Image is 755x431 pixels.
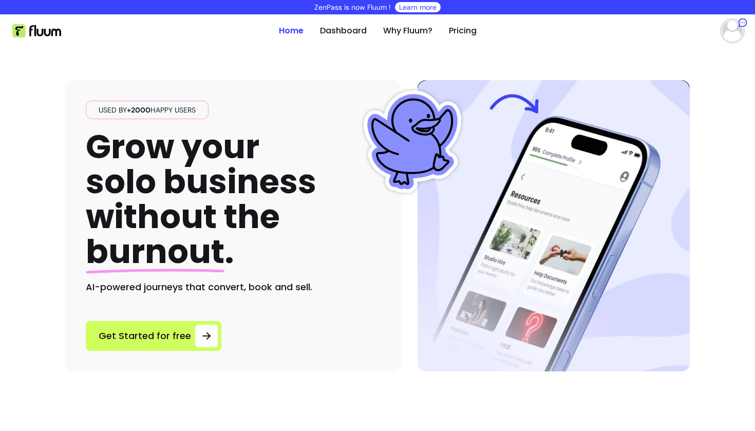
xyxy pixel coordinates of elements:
img: avatar [722,21,743,41]
p: ZenPass is now Fluum ! [314,2,391,12]
h1: Grow your solo business without the . [86,129,316,270]
a: Home [279,25,304,37]
span: Get Started for free [99,329,191,343]
button: avatar [718,21,743,41]
img: Hero [418,80,690,371]
a: Pricing [449,25,477,37]
a: Why Fluum? [383,25,432,37]
a: Dashboard [320,25,367,37]
a: Learn more [399,2,437,12]
span: burnout [86,229,224,274]
img: Fluum Logo [12,24,61,38]
span: Used by happy users [95,105,200,115]
a: Get Started for free [86,321,221,351]
h2: AI-powered journeys that convert, book and sell. [86,280,381,294]
span: +2000 [127,105,150,115]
